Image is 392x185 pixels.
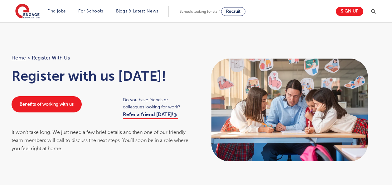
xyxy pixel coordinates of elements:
[12,96,82,112] a: Benefits of working with us
[12,54,190,62] nav: breadcrumb
[226,9,240,14] span: Recruit
[12,128,190,153] div: It won’t take long. We just need a few brief details and then one of our friendly team members wi...
[180,9,220,14] span: Schools looking for staff
[123,96,190,111] span: Do you have friends or colleagues looking for work?
[221,7,245,16] a: Recruit
[12,68,190,84] h1: Register with us [DATE]!
[15,4,40,19] img: Engage Education
[123,112,178,119] a: Refer a friend [DATE]!
[78,9,103,13] a: For Schools
[27,55,30,61] span: >
[32,54,70,62] span: Register with us
[47,9,66,13] a: Find jobs
[12,55,26,61] a: Home
[116,9,158,13] a: Blogs & Latest News
[336,7,363,16] a: Sign up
